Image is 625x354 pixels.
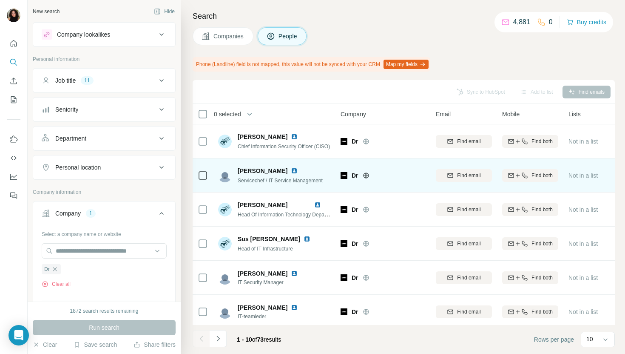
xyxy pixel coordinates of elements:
button: Use Surfe on LinkedIn [7,132,20,147]
button: Company lookalikes [33,24,175,45]
div: Seniority [55,105,78,114]
span: Email [436,110,451,118]
span: Head of IT Infrastructure [238,246,293,252]
span: Find both [531,308,553,316]
img: Avatar [218,271,232,285]
span: Find email [457,240,480,248]
button: Buy credits [567,16,606,28]
button: Navigate to next page [210,330,227,347]
img: Avatar [218,237,232,250]
span: [PERSON_NAME] [238,132,287,141]
span: Dr [352,205,358,214]
img: Avatar [218,135,232,148]
button: Department [33,128,175,149]
span: Servicechef / IT Service Management [238,178,323,184]
img: Avatar [218,169,232,182]
button: My lists [7,92,20,107]
span: Find email [457,138,480,145]
span: Head Of Information Technology Department [238,211,339,218]
div: Company lookalikes [57,30,110,39]
img: LinkedIn logo [304,236,310,242]
p: 4,881 [513,17,530,27]
button: Dashboard [7,169,20,184]
img: Logo of Dr [341,206,347,213]
button: Find email [436,169,492,182]
div: Company [55,209,81,218]
span: Lists [568,110,581,118]
button: Personal location [33,157,175,178]
img: Logo of Dr [341,138,347,145]
span: Find email [457,274,480,282]
span: IT Security Manager [238,279,308,286]
button: Find both [502,237,558,250]
span: Not in a list [568,138,598,145]
h4: Search [193,10,615,22]
button: Find both [502,169,558,182]
span: Find both [531,240,553,248]
span: [PERSON_NAME] [238,303,287,312]
span: Find both [531,172,553,179]
div: Open Intercom Messenger [9,325,29,345]
span: Not in a list [568,274,598,281]
div: Job title [55,76,76,85]
span: Not in a list [568,240,598,247]
span: [PERSON_NAME] [238,201,287,208]
button: Job title11 [33,70,175,91]
img: Logo of Dr [341,308,347,315]
span: Find email [457,206,480,213]
div: Department [55,134,86,143]
span: [PERSON_NAME] [238,270,287,277]
button: Find both [502,135,558,148]
span: Find both [531,274,553,282]
span: 1 - 10 [237,336,252,343]
p: Personal information [33,55,176,63]
span: of [252,336,257,343]
span: Sus [PERSON_NAME] [238,235,300,243]
button: Find both [502,203,558,216]
div: Personal location [55,163,101,172]
img: LinkedIn logo [291,270,298,277]
span: [PERSON_NAME] [238,167,287,175]
span: Find both [531,138,553,145]
img: Avatar [218,305,232,319]
span: Find email [457,308,480,316]
button: Find email [436,305,492,318]
button: Search [7,55,20,70]
button: Quick start [7,36,20,51]
button: Find email [436,135,492,148]
span: Dr [352,273,358,282]
img: Avatar [7,9,20,22]
button: Find email [436,237,492,250]
img: LinkedIn logo [291,304,298,311]
div: 1872 search results remaining [70,307,139,315]
p: 0 [549,17,553,27]
img: Logo of Dr [341,172,347,179]
span: Companies [213,32,244,40]
button: Clear all [42,280,71,288]
button: Map my fields [384,60,429,69]
p: 10 [586,335,593,343]
button: Share filters [134,340,176,349]
span: Dr [352,239,358,248]
span: Dr [352,137,358,146]
img: LinkedIn logo [314,201,321,208]
span: Find both [531,206,553,213]
span: Company [341,110,366,118]
button: Find both [502,305,558,318]
button: Use Surfe API [7,150,20,166]
img: LinkedIn logo [291,133,298,140]
span: People [278,32,298,40]
button: Company1 [33,203,175,227]
button: Hide [148,5,181,18]
span: Not in a list [568,308,598,315]
div: New search [33,8,60,15]
span: Dr [352,171,358,180]
span: results [237,336,281,343]
span: Rows per page [534,335,574,344]
span: Dr [352,308,358,316]
span: Find email [457,172,480,179]
button: Feedback [7,188,20,203]
img: Logo of Dr [341,274,347,281]
button: Find email [436,203,492,216]
span: 73 [257,336,264,343]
